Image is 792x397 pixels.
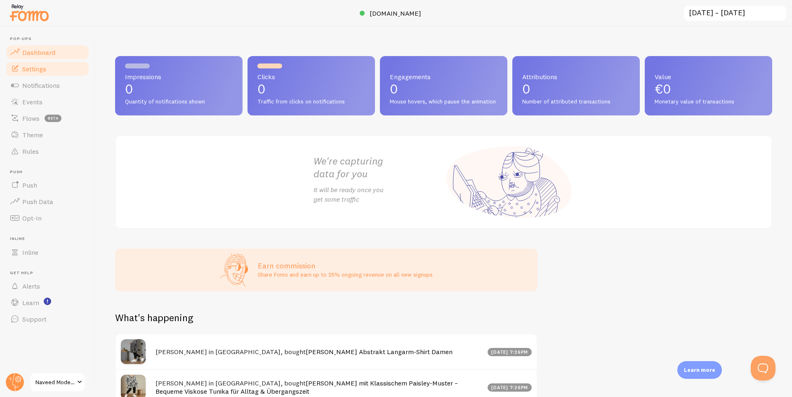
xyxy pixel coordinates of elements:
[22,181,37,189] span: Push
[684,366,715,374] p: Learn more
[156,379,483,396] h4: [PERSON_NAME] in [GEOGRAPHIC_DATA], bought
[10,36,90,42] span: Pop-ups
[125,73,233,80] span: Impressions
[10,169,90,175] span: Push
[258,261,433,270] h3: Earn commission
[5,294,90,311] a: Learn
[22,298,39,307] span: Learn
[22,282,40,290] span: Alerts
[125,82,233,96] p: 0
[22,98,42,106] span: Events
[22,147,39,155] span: Rules
[5,44,90,61] a: Dashboard
[5,278,90,294] a: Alerts
[22,131,43,139] span: Theme
[5,193,90,210] a: Push Data
[22,48,55,56] span: Dashboard
[30,372,85,392] a: Naveed Mode GmbH
[22,65,46,73] span: Settings
[5,94,90,110] a: Events
[5,244,90,261] a: Inline
[5,127,90,143] a: Theme
[5,110,90,127] a: Flows beta
[522,98,630,106] span: Number of attributed transactions
[115,311,193,324] h2: What's happening
[125,98,233,106] span: Quantity of notifications shown
[306,348,453,356] a: [PERSON_NAME] Abstrakt Langarm-Shirt Damen
[488,383,532,392] div: [DATE] 7:26pm
[22,248,38,256] span: Inline
[313,155,444,180] h2: We're capturing data for you
[5,311,90,327] a: Support
[45,115,61,122] span: beta
[257,73,365,80] span: Clicks
[22,197,53,206] span: Push Data
[677,361,722,379] div: Learn more
[156,348,483,356] h4: [PERSON_NAME] in [GEOGRAPHIC_DATA], bought
[22,315,47,323] span: Support
[522,82,630,96] p: 0
[488,348,532,356] div: [DATE] 7:26pm
[655,98,762,106] span: Monetary value of transactions
[35,377,75,387] span: Naveed Mode GmbH
[10,236,90,242] span: Inline
[5,177,90,193] a: Push
[22,114,40,122] span: Flows
[313,185,444,204] p: It will be ready once you get some traffic
[751,356,775,381] iframe: Help Scout Beacon - Open
[390,98,497,106] span: Mouse hovers, which pause the animation
[5,143,90,160] a: Rules
[5,210,90,226] a: Opt-In
[390,73,497,80] span: Engagements
[655,81,671,97] span: €0
[22,81,60,89] span: Notifications
[10,270,90,276] span: Get Help
[390,82,497,96] p: 0
[156,379,458,396] a: [PERSON_NAME] mit Klassischem Paisley-Muster – Bequeme Viskose Tunika für Alltag & Übergangszeit
[257,82,365,96] p: 0
[522,73,630,80] span: Attributions
[655,73,762,80] span: Value
[5,77,90,94] a: Notifications
[258,270,433,279] p: Share Fomo and earn up to 25% ongoing revenue on all new signups
[5,61,90,77] a: Settings
[9,2,50,23] img: fomo-relay-logo-orange.svg
[44,298,51,305] svg: <p>Watch New Feature Tutorials!</p>
[22,214,42,222] span: Opt-In
[257,98,365,106] span: Traffic from clicks on notifications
